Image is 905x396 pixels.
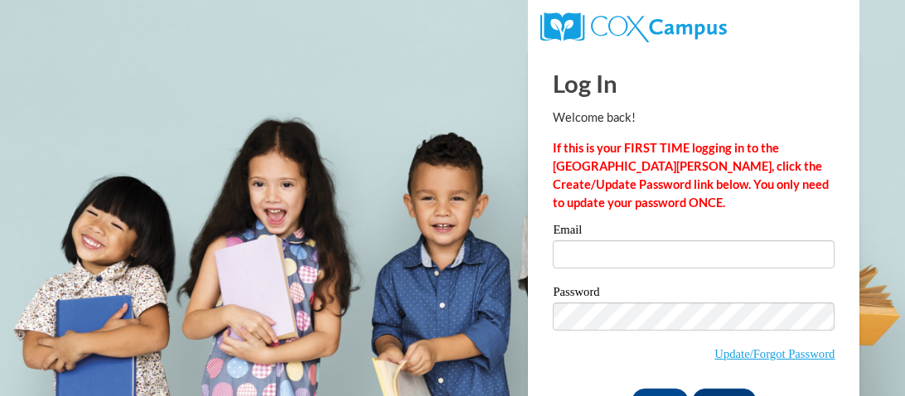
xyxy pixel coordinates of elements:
strong: If this is your FIRST TIME logging in to the [GEOGRAPHIC_DATA][PERSON_NAME], click the Create/Upd... [553,141,829,210]
label: Password [553,286,835,302]
label: Email [553,224,835,240]
p: Welcome back! [553,109,835,127]
a: Update/Forgot Password [714,347,835,360]
h1: Log In [553,66,835,100]
img: COX Campus [540,12,726,42]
